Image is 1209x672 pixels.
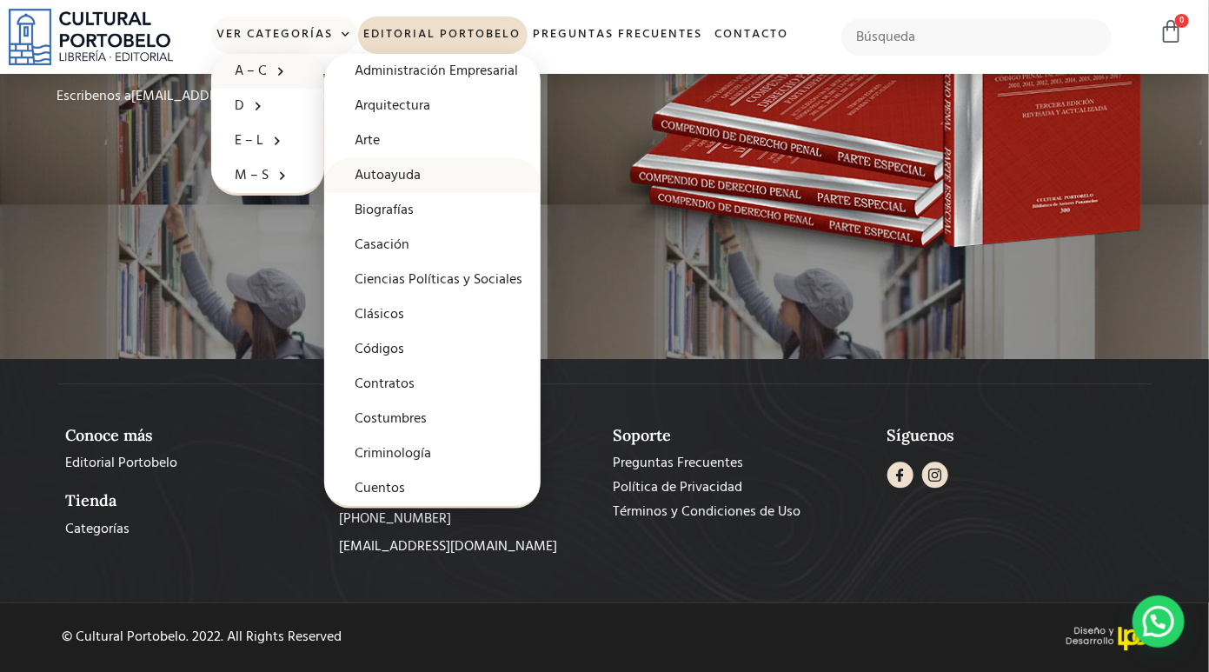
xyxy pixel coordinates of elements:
a: Ver Categorías [211,17,358,54]
a: Preguntas frecuentes [528,17,709,54]
a: Códigos [324,332,541,367]
a: Contacto [709,17,795,54]
a: Autoayuda [324,158,541,193]
a: Casación [324,228,541,263]
a: Términos y Condiciones de Uso [614,502,870,522]
h2: Conoce más [66,426,322,445]
span: 0 [1175,14,1189,28]
a: [PHONE_NUMBER] [340,509,596,529]
a: Arte [324,123,541,158]
a: E – L [211,123,324,158]
a: 0 [1159,19,1184,44]
span: Preguntas Frecuentes [614,453,744,474]
div: Contactar por WhatsApp [1133,595,1185,648]
a: Administración Empresarial [324,54,541,89]
a: [EMAIL_ADDRESS][DOMAIN_NAME] [340,536,596,557]
a: Política de Privacidad [614,477,870,498]
a: Preguntas Frecuentes [614,453,870,474]
span: Términos y Condiciones de Uso [614,502,801,522]
a: Arquitectura [324,89,541,123]
ul: A – C [324,54,541,509]
a: D [211,89,324,123]
h2: Síguenos [887,426,1144,445]
span: [EMAIL_ADDRESS][DOMAIN_NAME] [340,536,558,557]
a: Costumbres [324,402,541,436]
span: Editorial Portobelo [66,453,178,474]
a: Cuentos [324,471,541,506]
span: Categorías [66,519,130,540]
h2: Tienda [66,491,322,510]
div: Escribenos a [57,86,579,121]
a: Categorías [66,519,322,540]
a: Editorial Portobelo [358,17,528,54]
a: [EMAIL_ADDRESS][DOMAIN_NAME] [132,85,350,108]
span: Política de Privacidad [614,477,743,498]
a: Contratos [324,367,541,402]
ul: Ver Categorías [211,54,324,196]
a: A – C [211,54,324,89]
a: M – S [211,158,324,193]
a: Criminología [324,436,541,471]
a: Biografías [324,193,541,228]
span: [PHONE_NUMBER] [340,509,452,529]
a: Clásicos [324,297,541,332]
h2: Soporte [614,426,870,445]
a: Editorial Portobelo [66,453,322,474]
div: © Cultural Portobelo. 2022. All Rights Reserved [63,630,591,644]
input: Búsqueda [841,19,1112,56]
a: Ciencias Políticas y Sociales [324,263,541,297]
